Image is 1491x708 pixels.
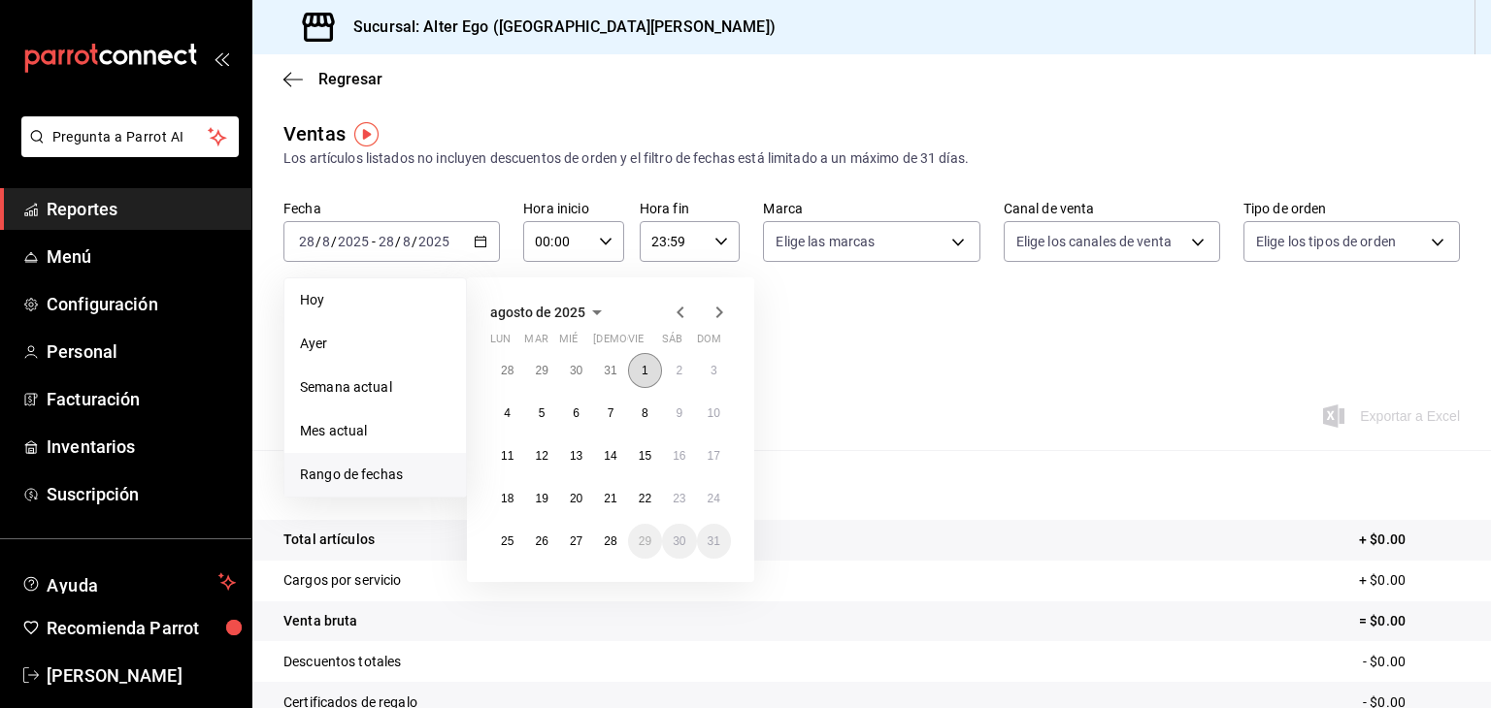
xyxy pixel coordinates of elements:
span: / [331,234,337,249]
p: Resumen [283,473,1460,497]
button: 29 de agosto de 2025 [628,524,662,559]
abbr: 18 de agosto de 2025 [501,492,514,505]
input: ---- [417,234,450,249]
button: 3 de agosto de 2025 [697,353,731,388]
input: -- [321,234,331,249]
span: Facturación [47,386,236,412]
p: Venta bruta [283,611,357,631]
span: Personal [47,338,236,365]
abbr: 6 de agosto de 2025 [573,406,580,420]
span: Mes actual [300,421,450,441]
button: 15 de agosto de 2025 [628,438,662,473]
abbr: 8 de agosto de 2025 [642,406,648,420]
label: Marca [763,202,979,215]
button: 28 de julio de 2025 [490,353,524,388]
button: 22 de agosto de 2025 [628,481,662,516]
abbr: 4 de agosto de 2025 [504,406,511,420]
abbr: 26 de agosto de 2025 [535,534,547,548]
input: -- [402,234,412,249]
span: Semana actual [300,377,450,398]
span: [PERSON_NAME] [47,662,236,689]
p: + $0.00 [1359,570,1460,591]
button: 18 de agosto de 2025 [490,481,524,516]
label: Hora fin [640,202,741,215]
button: 17 de agosto de 2025 [697,438,731,473]
p: Descuentos totales [283,652,401,672]
p: - $0.00 [1363,652,1460,672]
div: Ventas [283,119,346,148]
span: - [372,234,376,249]
span: Recomienda Parrot [47,615,236,641]
abbr: 1 de agosto de 2025 [642,364,648,377]
span: agosto de 2025 [490,305,585,320]
abbr: jueves [593,333,708,353]
button: 20 de agosto de 2025 [559,481,593,516]
button: 19 de agosto de 2025 [524,481,558,516]
button: 24 de agosto de 2025 [697,481,731,516]
img: Tooltip marker [354,122,379,146]
abbr: 3 de agosto de 2025 [711,364,717,377]
abbr: 22 de agosto de 2025 [639,492,651,505]
abbr: 24 de agosto de 2025 [708,492,720,505]
abbr: sábado [662,333,682,353]
button: 9 de agosto de 2025 [662,396,696,431]
abbr: 19 de agosto de 2025 [535,492,547,505]
abbr: lunes [490,333,511,353]
label: Canal de venta [1004,202,1220,215]
abbr: 2 de agosto de 2025 [676,364,682,377]
abbr: 9 de agosto de 2025 [676,406,682,420]
button: 30 de agosto de 2025 [662,524,696,559]
span: Hoy [300,290,450,310]
span: Regresar [318,70,382,88]
span: Configuración [47,291,236,317]
abbr: 23 de agosto de 2025 [673,492,685,505]
button: 14 de agosto de 2025 [593,438,627,473]
abbr: 10 de agosto de 2025 [708,406,720,420]
span: Elige las marcas [776,232,875,251]
span: Elige los canales de venta [1016,232,1172,251]
abbr: 12 de agosto de 2025 [535,449,547,463]
button: 5 de agosto de 2025 [524,396,558,431]
abbr: 30 de julio de 2025 [570,364,582,377]
abbr: 31 de agosto de 2025 [708,534,720,548]
abbr: 29 de julio de 2025 [535,364,547,377]
h3: Sucursal: Alter Ego ([GEOGRAPHIC_DATA][PERSON_NAME]) [338,16,776,39]
abbr: 27 de agosto de 2025 [570,534,582,548]
span: Pregunta a Parrot AI [52,127,209,147]
button: 26 de agosto de 2025 [524,524,558,559]
button: 7 de agosto de 2025 [593,396,627,431]
span: / [315,234,321,249]
p: = $0.00 [1359,611,1460,631]
p: Cargos por servicio [283,570,402,591]
span: Ayer [300,334,450,354]
abbr: martes [524,333,547,353]
button: 27 de agosto de 2025 [559,524,593,559]
abbr: 25 de agosto de 2025 [501,534,514,548]
abbr: 7 de agosto de 2025 [608,406,614,420]
button: 28 de agosto de 2025 [593,524,627,559]
abbr: 11 de agosto de 2025 [501,449,514,463]
button: 8 de agosto de 2025 [628,396,662,431]
input: -- [378,234,395,249]
abbr: 20 de agosto de 2025 [570,492,582,505]
abbr: miércoles [559,333,578,353]
button: 2 de agosto de 2025 [662,353,696,388]
button: 29 de julio de 2025 [524,353,558,388]
button: 6 de agosto de 2025 [559,396,593,431]
button: 13 de agosto de 2025 [559,438,593,473]
button: 30 de julio de 2025 [559,353,593,388]
span: / [412,234,417,249]
abbr: 29 de agosto de 2025 [639,534,651,548]
p: Total artículos [283,530,375,550]
span: / [395,234,401,249]
div: Los artículos listados no incluyen descuentos de orden y el filtro de fechas está limitado a un m... [283,148,1460,169]
input: ---- [337,234,370,249]
abbr: 31 de julio de 2025 [604,364,616,377]
button: 11 de agosto de 2025 [490,438,524,473]
button: 1 de agosto de 2025 [628,353,662,388]
p: + $0.00 [1359,530,1460,550]
span: Elige los tipos de orden [1256,232,1396,251]
button: 31 de agosto de 2025 [697,524,731,559]
span: Inventarios [47,434,236,460]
